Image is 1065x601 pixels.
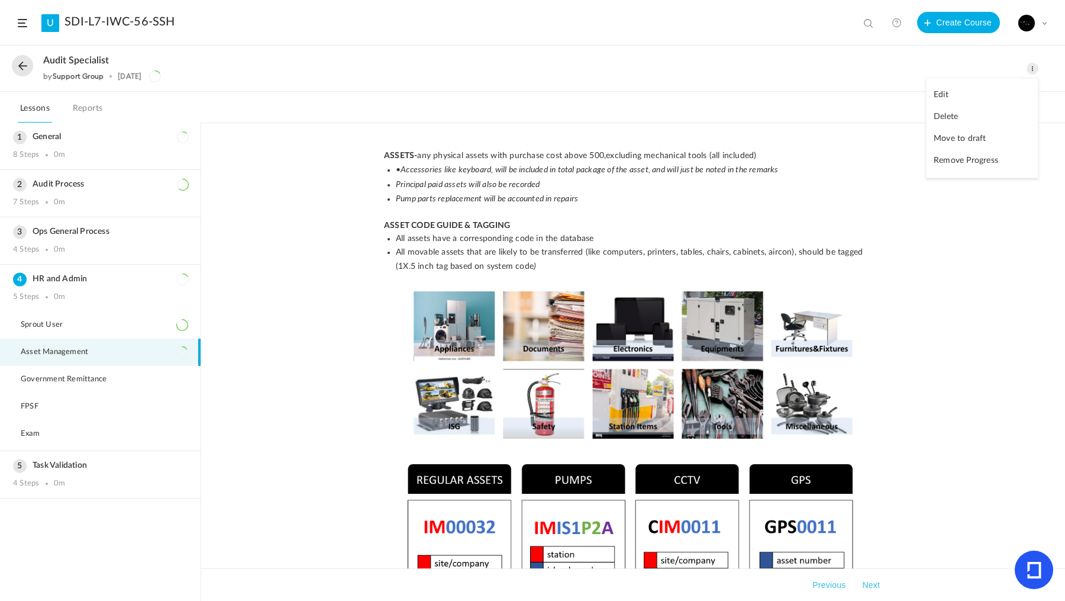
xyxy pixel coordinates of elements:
em: Pump parts replacement will be accounted in repairs [396,192,578,204]
div: 0m [54,245,65,255]
span: FPSF [21,402,53,412]
div: 0m [54,293,65,302]
h3: HR and Admin [13,274,188,284]
h3: Audit Process [13,179,188,189]
strong: ASSETS- [384,152,417,160]
button: Create Course [917,12,1000,33]
div: 4 Steps [13,479,39,488]
h3: Ops General Process [13,227,188,237]
div: 7 Steps [13,198,39,207]
a: Delete [927,106,1038,128]
span: any physical assets with purchase cost above 500,excluding mechanical tools (all included) [417,152,756,160]
em: ) [534,259,536,271]
em: Accessories like keyboard, will be included in total package of the asset, and will just be noted... [401,163,778,175]
img: background.jpg [1018,15,1035,31]
button: Next [860,578,882,592]
div: 4 Steps [13,245,39,255]
a: SDI-L7-IWC-56-SSH [64,15,175,29]
div: 0m [54,479,65,488]
span: All assets have a corresponding code in the database [396,234,593,243]
h3: General [13,132,188,142]
span: Audit Specialist [43,55,109,66]
strong: ASSET CODE GUIDE & TAGGING [384,221,510,230]
a: U [41,14,59,32]
em: Principal paid assets will also be recorded [396,178,540,189]
span: Asset Management [21,348,103,357]
a: Edit [927,84,1038,106]
img: 12.png [384,291,882,439]
a: Remove Progress [927,150,1038,172]
a: Lessons [18,101,52,123]
div: by [43,72,104,81]
div: 8 Steps [13,150,39,160]
em: • [396,163,401,175]
button: Previous [810,578,848,592]
div: 5 Steps [13,293,39,302]
a: Move to draft [927,128,1038,150]
a: Support Group [53,72,104,81]
div: [DATE] [118,72,141,81]
h3: Task Validation [13,461,188,471]
span: Exam [21,429,54,439]
div: 0m [54,150,65,160]
span: All movable assets that are likely to be transferred (like computers, printers, tables, chairs, c... [396,248,865,271]
div: 0m [54,198,65,207]
a: Reports [70,101,105,123]
span: Sprout User [21,320,78,330]
span: Government Remittance [21,375,121,384]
